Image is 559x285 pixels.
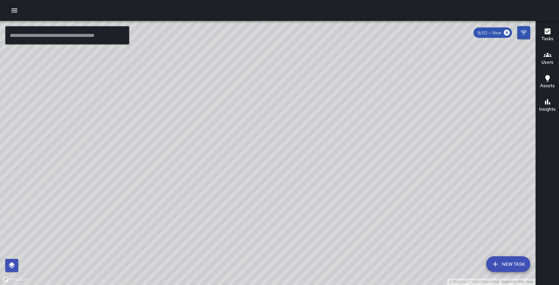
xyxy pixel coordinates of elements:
button: Users [536,47,559,71]
button: New Task [486,256,530,272]
h6: Assets [540,82,555,89]
span: 9/02 — Now [473,30,505,36]
button: Filters [517,26,530,39]
button: Insights [536,94,559,118]
h6: Insights [539,106,556,113]
button: Tasks [536,24,559,47]
h6: Users [541,59,553,66]
div: 9/02 — Now [473,27,512,38]
h6: Tasks [541,35,553,42]
button: Assets [536,71,559,94]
